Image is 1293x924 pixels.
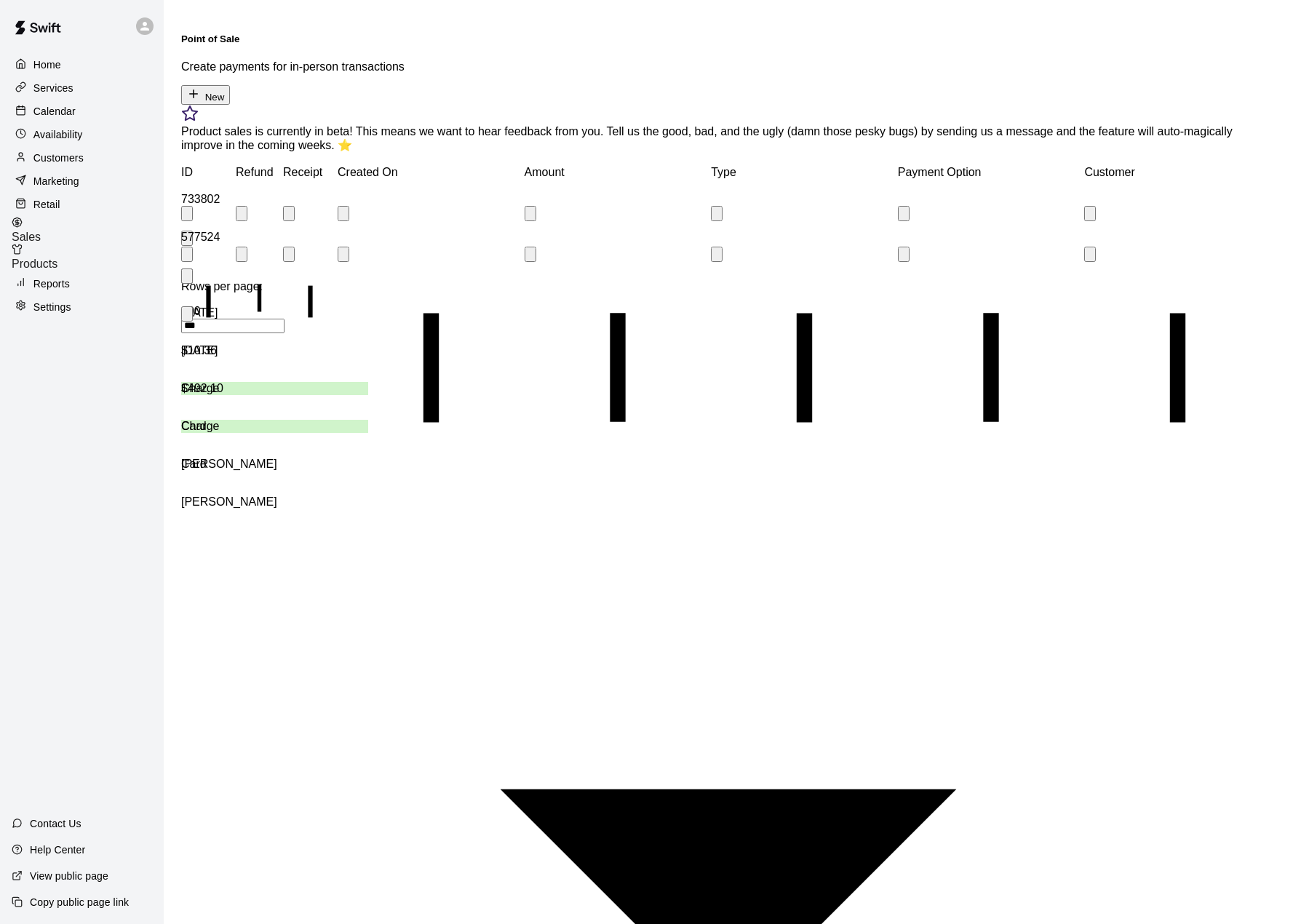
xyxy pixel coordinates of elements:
[711,152,898,193] div: Type
[181,458,368,471] div: Card
[181,231,236,244] div: 577524
[181,420,368,433] div: Charge
[181,152,236,193] div: ID
[30,816,81,831] p: Contact Us
[33,104,76,119] p: Calendar
[12,170,152,192] a: Marketing
[30,895,129,909] p: Copy public page link
[12,273,152,295] a: Reports
[33,276,70,291] p: Reports
[33,197,60,212] p: Retail
[12,217,164,244] a: Sales
[33,151,84,165] p: Customers
[236,152,283,193] div: Refund
[181,269,193,282] span: Refund payment
[33,174,79,188] p: Marketing
[12,124,152,146] a: Availability
[12,194,152,215] a: Retail
[181,85,230,105] button: New
[181,306,368,344] div: [DATE]
[181,33,1276,44] h5: Point of Sale
[898,152,1085,193] div: Payment Option
[33,57,61,72] p: Home
[338,152,525,193] div: Created On
[12,147,152,169] a: Customers
[181,125,1276,152] div: Product sales is currently in beta! This means we want to hear feedback from you. Tell us the goo...
[33,300,71,314] p: Settings
[12,244,164,271] a: Products
[181,231,193,244] span: Refund payment
[283,152,338,193] div: Receipt
[30,869,108,883] p: View public page
[181,495,277,508] span: [PERSON_NAME]
[525,152,712,193] div: Amount
[181,458,368,471] div: [PERSON_NAME]
[12,258,57,270] span: Products
[181,495,368,509] div: [PERSON_NAME]
[12,77,152,99] a: Services
[181,458,277,470] span: [PERSON_NAME]
[181,60,1276,73] p: Create payments for in-person transactions
[12,296,152,318] a: Settings
[1084,152,1271,193] div: Customer
[181,344,368,382] div: [DATE]
[181,382,368,395] div: $492.10
[12,231,41,243] span: Sales
[181,193,236,206] div: 733802
[30,843,85,857] p: Help Center
[33,81,73,95] p: Services
[33,127,83,142] p: Availability
[12,100,152,122] a: Calendar
[936,125,1053,138] a: sending us a message
[181,306,193,322] button: Download Receipt
[12,54,152,76] a: Home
